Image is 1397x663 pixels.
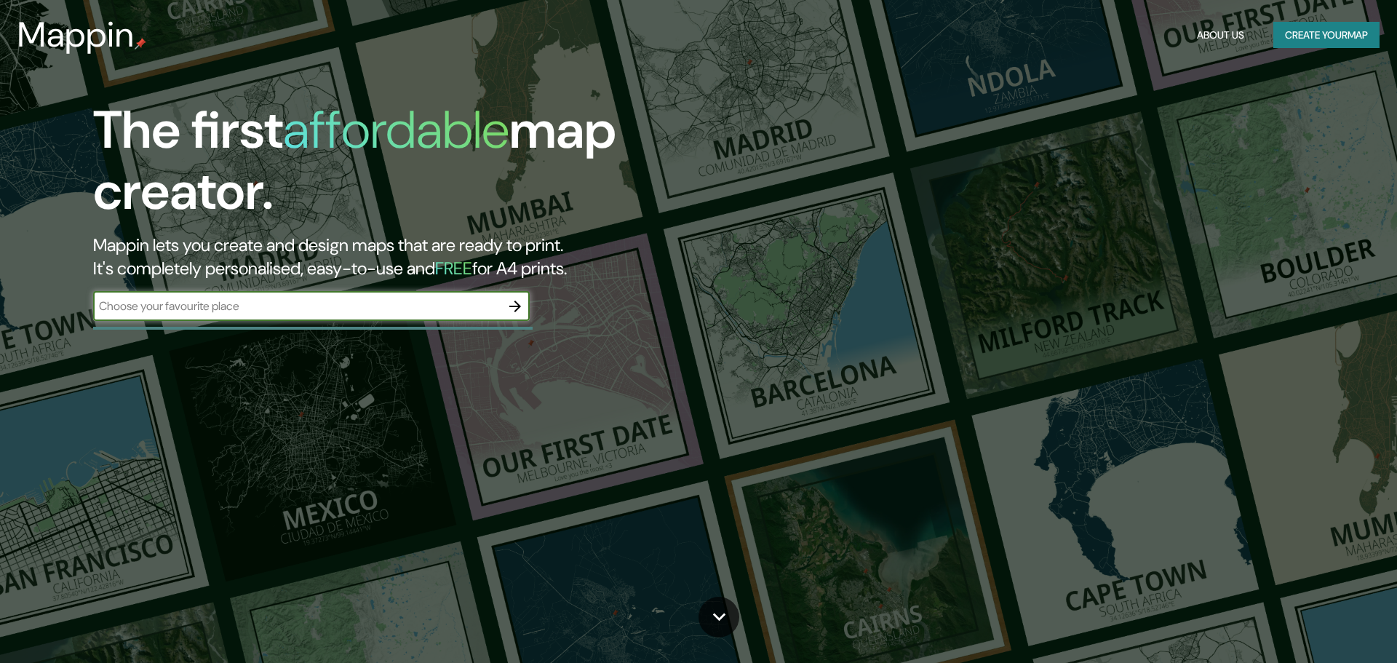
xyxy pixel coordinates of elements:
h1: The first map creator. [93,100,792,234]
h5: FREE [435,257,472,279]
img: mappin-pin [135,38,146,49]
button: Create yourmap [1273,22,1380,49]
input: Choose your favourite place [93,298,501,314]
h1: affordable [283,96,509,164]
h3: Mappin [17,15,135,55]
button: About Us [1191,22,1250,49]
h2: Mappin lets you create and design maps that are ready to print. It's completely personalised, eas... [93,234,792,280]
